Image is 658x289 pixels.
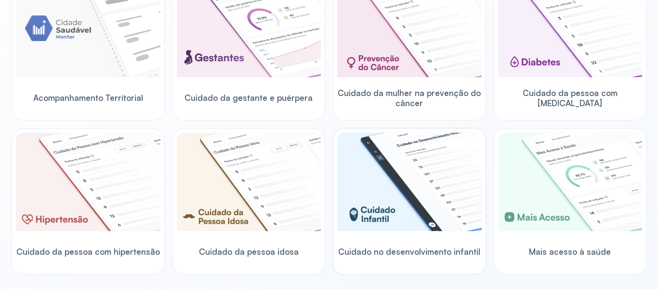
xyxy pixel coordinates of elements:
span: Acompanhamento Territorial [33,93,143,103]
img: hypertension.png [16,133,160,231]
span: Cuidado da gestante e puérpera [184,93,313,103]
span: Mais acesso à saúde [529,247,611,257]
span: Cuidado da pessoa com [MEDICAL_DATA] [498,88,643,109]
img: child-development.png [337,133,482,231]
span: Cuidado da pessoa idosa [199,247,299,257]
span: Cuidado no desenvolvimento infantil [338,247,480,257]
span: Cuidado da pessoa com hipertensão [16,247,160,257]
span: Cuidado da mulher na prevenção do câncer [337,88,482,109]
img: elderly.png [177,133,321,231]
img: healthcare-greater-access.png [498,133,643,231]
